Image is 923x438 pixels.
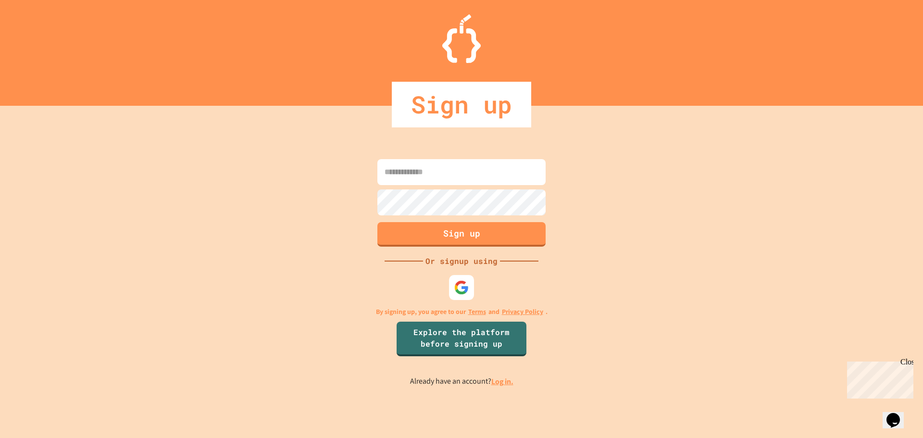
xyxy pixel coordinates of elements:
img: Logo.svg [442,14,481,63]
iframe: chat widget [883,400,913,428]
iframe: chat widget [843,358,913,399]
a: Terms [468,307,486,317]
button: Sign up [377,222,546,247]
div: Sign up [392,82,531,127]
img: google-icon.svg [454,280,469,295]
a: Log in. [491,376,513,387]
p: By signing up, you agree to our and . [376,307,548,317]
p: Already have an account? [410,375,513,388]
a: Privacy Policy [502,307,543,317]
a: Explore the platform before signing up [397,322,526,356]
div: Chat with us now!Close [4,4,66,61]
div: Or signup using [423,255,500,267]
